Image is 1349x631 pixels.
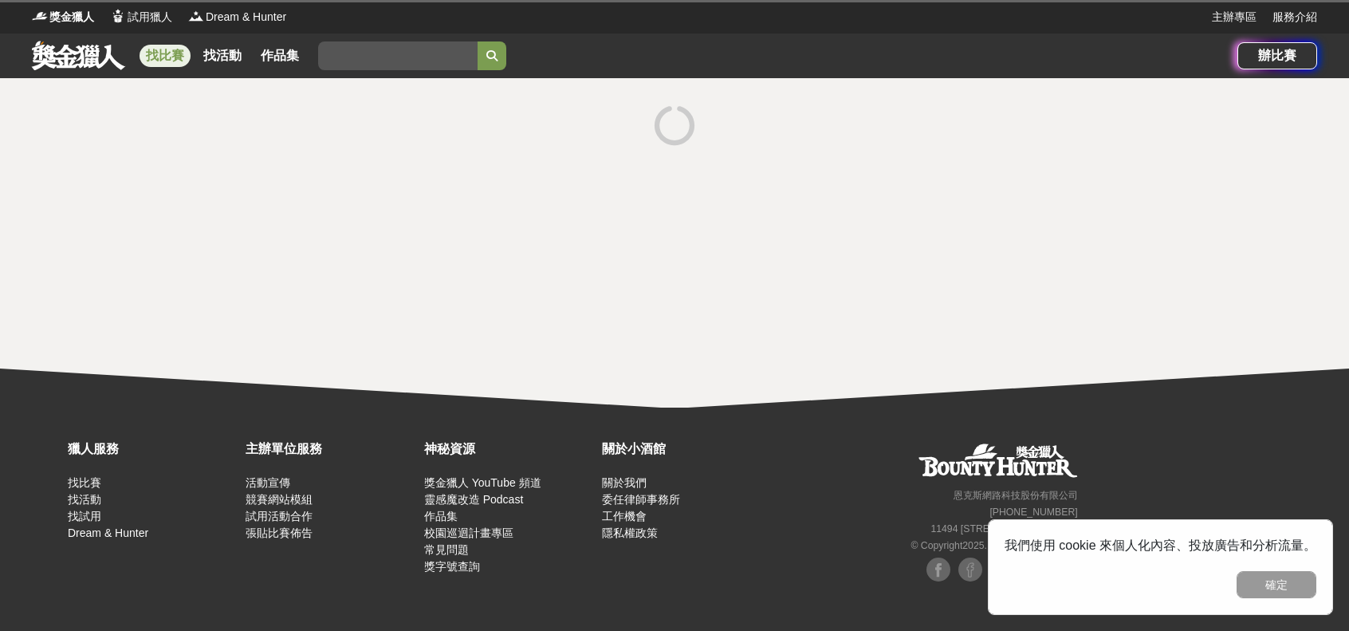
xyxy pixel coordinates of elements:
[206,9,286,26] span: Dream & Hunter
[246,526,313,539] a: 張貼比賽佈告
[68,526,148,539] a: Dream & Hunter
[424,526,513,539] a: 校園巡迴計畫專區
[68,493,101,506] a: 找活動
[424,440,594,459] div: 神秘資源
[246,493,313,506] a: 競賽網站模組
[140,45,191,67] a: 找比賽
[32,9,94,26] a: Logo獎金獵人
[602,476,647,489] a: 關於我們
[602,526,658,539] a: 隱私權政策
[128,9,172,26] span: 試用獵人
[254,45,305,67] a: 作品集
[110,8,126,24] img: Logo
[958,558,982,582] img: Facebook
[246,476,290,489] a: 活動宣傳
[989,507,1077,518] small: [PHONE_NUMBER]
[424,493,523,506] a: 靈感魔改造 Podcast
[246,510,313,523] a: 試用活動合作
[930,523,1077,534] small: 11494 [STREET_ADDRESS] 3 樓
[68,476,101,489] a: 找比賽
[1212,9,1257,26] a: 主辦專區
[32,8,48,24] img: Logo
[68,510,101,523] a: 找試用
[49,9,94,26] span: 獎金獵人
[110,9,172,26] a: Logo試用獵人
[954,490,1078,501] small: 恩克斯網路科技股份有限公司
[602,440,772,459] div: 關於小酒館
[424,476,541,489] a: 獎金獵人 YouTube 頻道
[1005,538,1316,552] span: 我們使用 cookie 來個人化內容、投放廣告和分析流量。
[602,510,647,523] a: 工作機會
[910,540,1077,551] small: © Copyright 2025 . All Rights Reserved.
[68,440,238,459] div: 獵人服務
[602,493,680,506] a: 委任律師事務所
[188,9,286,26] a: LogoDream & Hunter
[424,560,480,573] a: 獎字號查詢
[1237,42,1317,69] a: 辦比賽
[1237,571,1316,598] button: 確定
[926,558,950,582] img: Facebook
[424,543,469,556] a: 常見問題
[424,510,458,523] a: 作品集
[197,45,248,67] a: 找活動
[1272,9,1317,26] a: 服務介紹
[246,440,415,459] div: 主辦單位服務
[188,8,204,24] img: Logo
